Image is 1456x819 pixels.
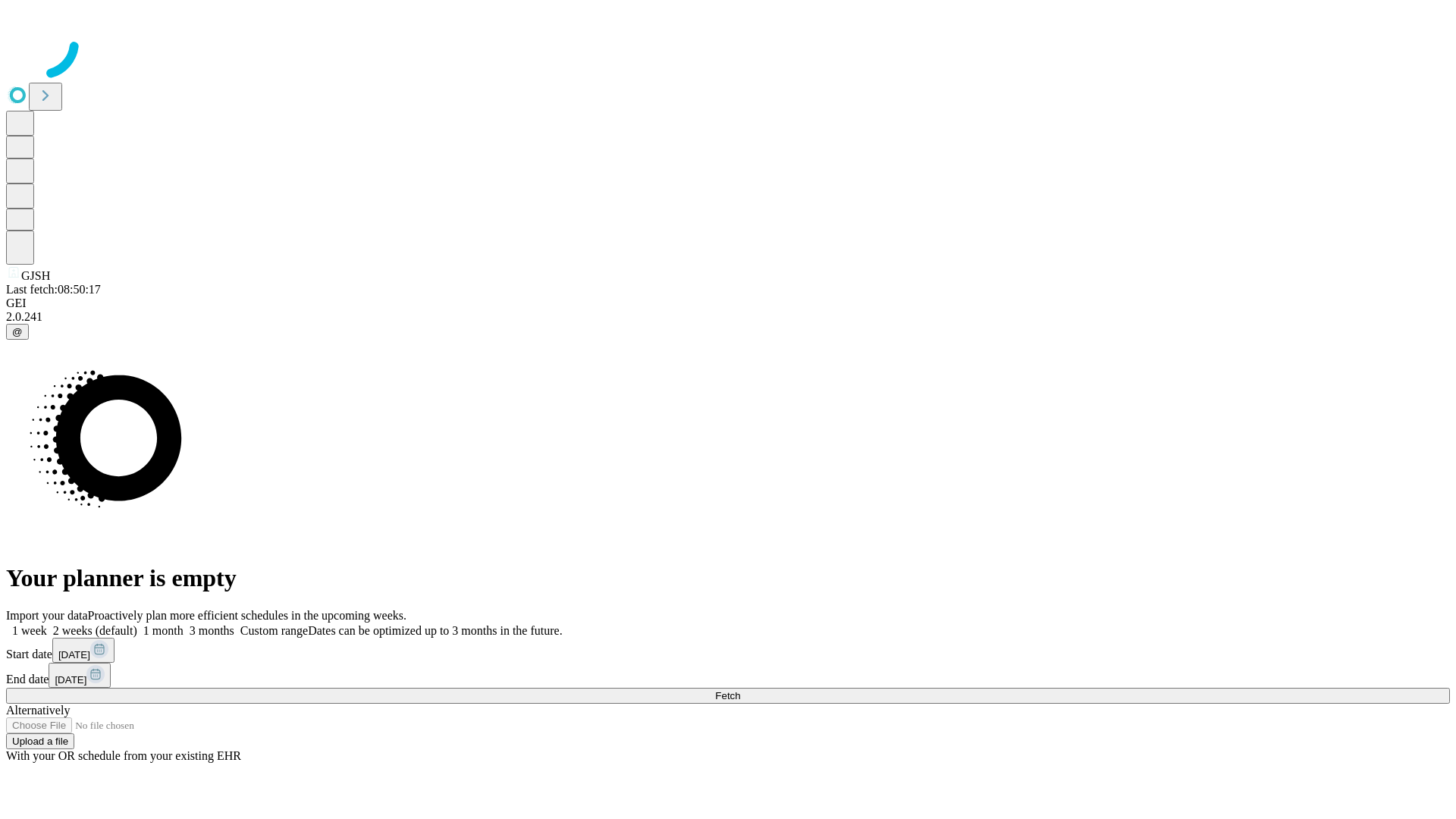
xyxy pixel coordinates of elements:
[715,690,740,701] span: Fetch
[6,733,74,749] button: Upload a file
[12,624,47,637] span: 1 week
[55,674,86,686] span: [DATE]
[6,324,29,340] button: @
[49,663,111,688] button: [DATE]
[6,297,1450,310] div: GEI
[6,609,88,622] span: Import your data
[6,688,1450,704] button: Fetch
[21,269,50,282] span: GJSH
[6,749,241,762] span: With your OR schedule from your existing EHR
[6,704,70,717] span: Alternatively
[6,663,1450,688] div: End date
[58,649,90,661] span: [DATE]
[88,609,406,622] span: Proactively plan more efficient schedules in the upcoming weeks.
[6,310,1450,324] div: 2.0.241
[52,638,115,663] button: [DATE]
[143,624,184,637] span: 1 month
[53,624,137,637] span: 2 weeks (default)
[6,283,101,296] span: Last fetch: 08:50:17
[6,638,1450,663] div: Start date
[12,326,23,337] span: @
[240,624,308,637] span: Custom range
[190,624,234,637] span: 3 months
[6,564,1450,592] h1: Your planner is empty
[308,624,562,637] span: Dates can be optimized up to 3 months in the future.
